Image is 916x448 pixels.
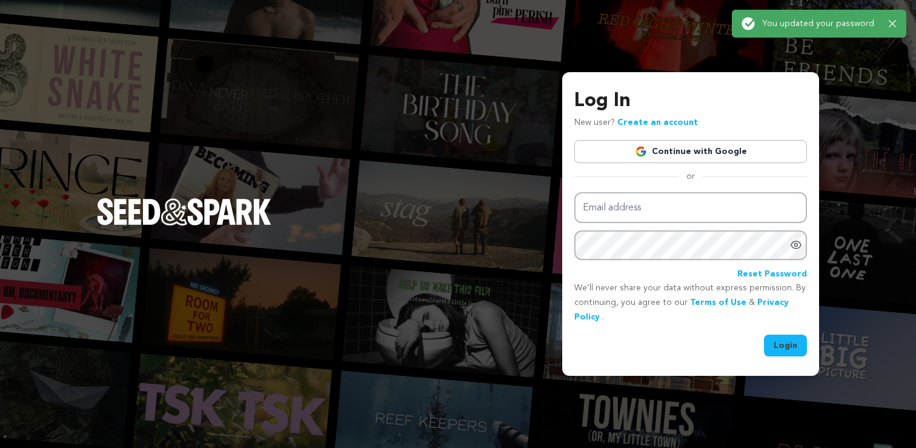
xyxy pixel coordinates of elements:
a: Continue with Google [574,140,807,163]
a: Create an account [617,118,698,127]
input: Email address [574,192,807,223]
a: Terms of Use [690,298,746,307]
a: Show password as plain text. Warning: this will display your password on the screen. [790,239,802,251]
a: Reset Password [737,267,807,282]
h3: Log In [574,87,807,116]
span: or [679,170,702,182]
img: Seed&Spark Logo [97,198,271,225]
button: Login [764,335,807,356]
p: You updated your password [762,18,879,30]
a: Seed&Spark Homepage [97,198,271,249]
p: We’ll never share your data without express permission. By continuing, you agree to our & . [574,281,807,324]
p: New user? [574,116,698,130]
a: Privacy Policy [574,298,789,321]
img: Google logo [635,145,647,158]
